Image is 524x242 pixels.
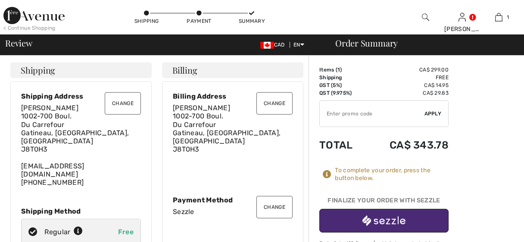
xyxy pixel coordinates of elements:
td: CA$ 343.78 [366,130,449,160]
a: Sign In [458,13,466,21]
td: GST (5%) [319,81,366,89]
span: 1 [337,67,340,73]
div: Summary [239,17,265,25]
div: < Continue Shopping [3,24,56,32]
div: Order Summary [325,39,519,47]
td: CA$ 14.95 [366,81,449,89]
span: CAD [260,42,288,48]
img: sezzle_white.svg [362,215,405,226]
img: search the website [422,12,429,22]
div: To complete your order, press the button below. [335,167,449,182]
div: Regular [44,227,83,237]
span: Shipping [21,66,55,74]
div: Finalize Your Order with Sezzle [319,196,449,209]
img: My Bag [495,12,502,22]
span: Billing [172,66,197,74]
img: My Info [458,12,466,22]
div: Shipping Method [21,207,141,215]
span: 1002-700 Boul. Du Carrefour Gatineau, [GEOGRAPHIC_DATA], [GEOGRAPHIC_DATA] J8T0H3 [173,112,281,153]
span: [PERSON_NAME] [21,104,78,112]
td: Total [319,130,366,160]
span: 1 [507,13,509,21]
div: Shipping [134,17,159,25]
button: Change [256,92,293,115]
td: Free [366,74,449,81]
input: Promo code [320,101,424,127]
div: Shipping Address [21,92,141,100]
span: 1002-700 Boul. Du Carrefour Gatineau, [GEOGRAPHIC_DATA], [GEOGRAPHIC_DATA] J8T0H3 [21,112,129,153]
div: Payment [186,17,212,25]
div: [PERSON_NAME] [444,25,480,34]
span: Apply [424,110,442,118]
td: Items ( ) [319,66,366,74]
span: Free [118,228,134,236]
img: Canadian Dollar [260,42,274,49]
td: QST (9.975%) [319,89,366,97]
img: 1ère Avenue [3,7,65,24]
span: EN [293,42,304,48]
td: CA$ 299.00 [366,66,449,74]
button: Change [256,196,293,218]
td: CA$ 29.83 [366,89,449,97]
div: [EMAIL_ADDRESS][DOMAIN_NAME] [PHONE_NUMBER] [21,104,141,186]
button: Change [105,92,141,115]
div: Sezzle [173,208,293,216]
div: Billing Address [173,92,293,100]
div: Payment Method [173,196,293,204]
span: Review [5,39,32,47]
a: 1 [481,12,517,22]
span: [PERSON_NAME] [173,104,230,112]
td: Shipping [319,74,366,81]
